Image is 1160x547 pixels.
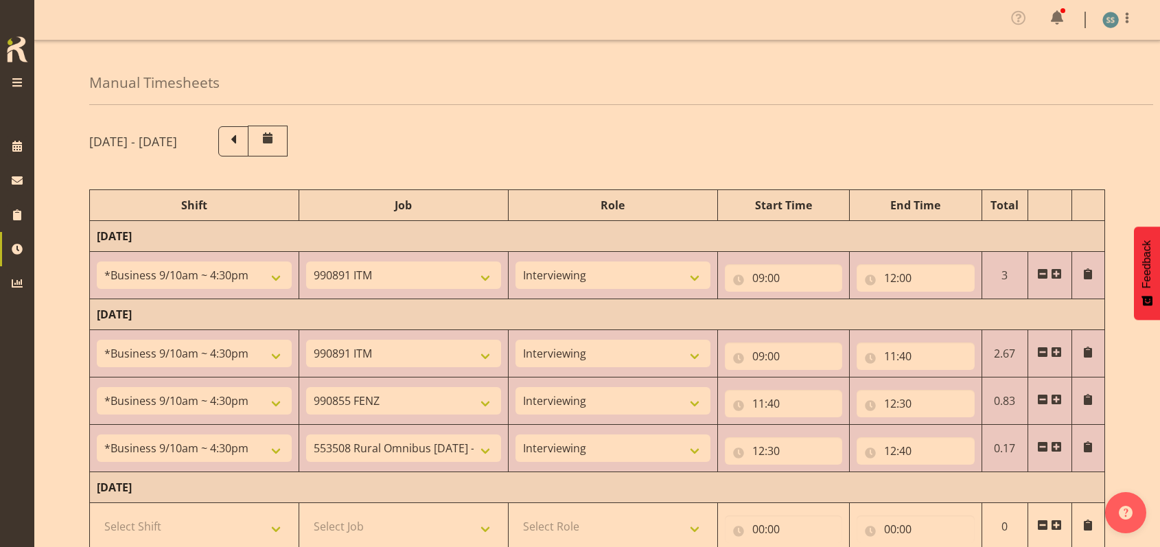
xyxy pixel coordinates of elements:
[90,221,1105,252] td: [DATE]
[89,75,220,91] h4: Manual Timesheets
[725,390,843,417] input: Click to select...
[857,264,975,292] input: Click to select...
[90,472,1105,503] td: [DATE]
[982,377,1028,425] td: 0.83
[982,252,1028,299] td: 3
[982,425,1028,472] td: 0.17
[3,34,31,65] img: Rosterit icon logo
[89,134,177,149] h5: [DATE] - [DATE]
[1141,240,1153,288] span: Feedback
[857,390,975,417] input: Click to select...
[857,197,975,213] div: End Time
[725,515,843,543] input: Click to select...
[982,330,1028,377] td: 2.67
[1102,12,1119,28] img: shane-shaw-williams1936.jpg
[515,197,710,213] div: Role
[989,197,1021,213] div: Total
[725,264,843,292] input: Click to select...
[857,515,975,543] input: Click to select...
[97,197,292,213] div: Shift
[857,342,975,370] input: Click to select...
[90,299,1105,330] td: [DATE]
[857,437,975,465] input: Click to select...
[306,197,501,213] div: Job
[1134,226,1160,320] button: Feedback - Show survey
[725,342,843,370] input: Click to select...
[725,197,843,213] div: Start Time
[725,437,843,465] input: Click to select...
[1119,506,1133,520] img: help-xxl-2.png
